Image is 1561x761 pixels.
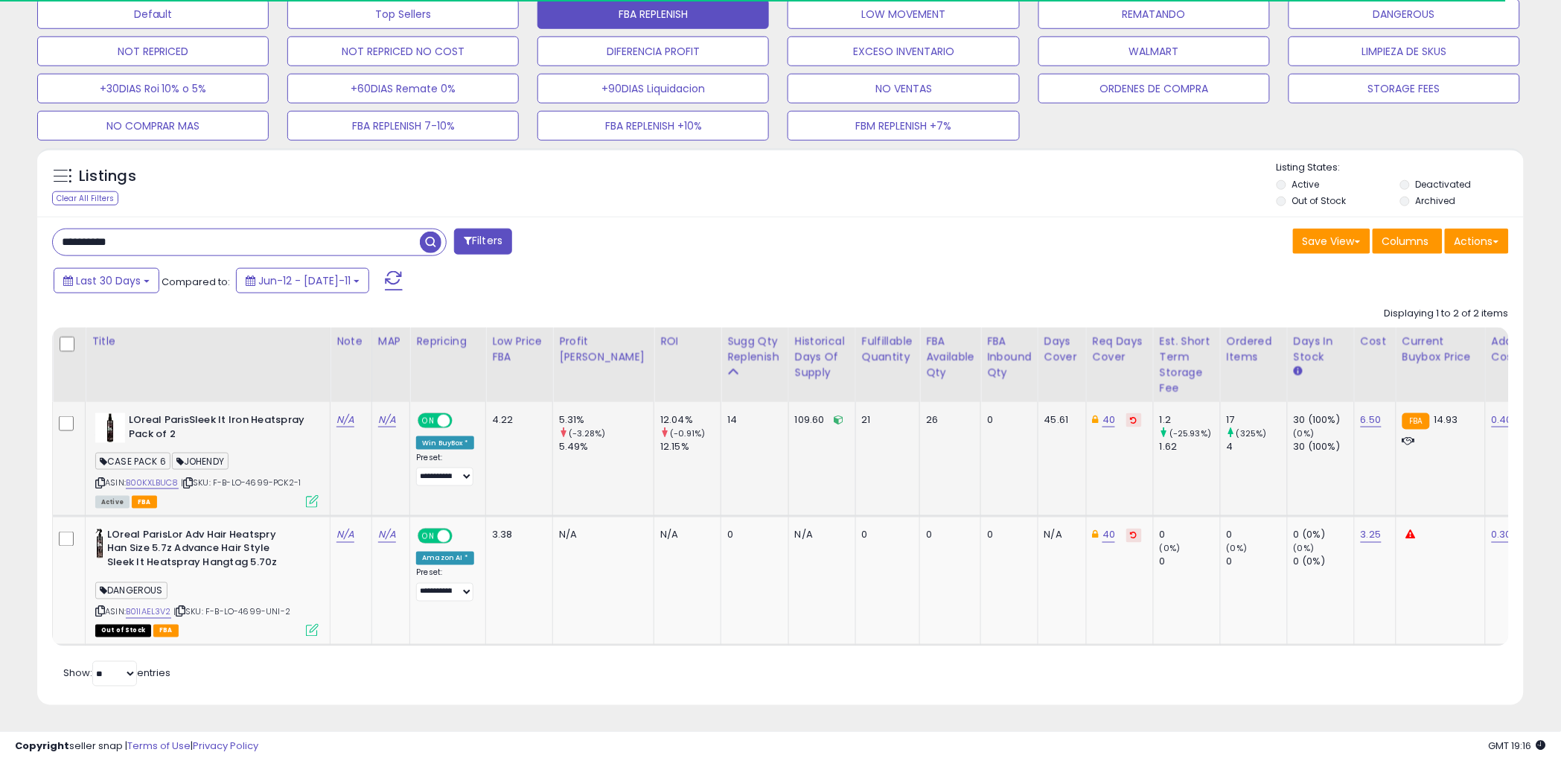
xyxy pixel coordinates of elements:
[1416,178,1472,191] label: Deactivated
[788,36,1019,66] button: EXCESO INVENTARIO
[1361,334,1390,349] div: Cost
[1294,334,1348,365] div: Days In Stock
[1445,229,1509,254] button: Actions
[1293,229,1370,254] button: Save View
[1492,413,1513,427] a: 0.40
[1227,334,1281,365] div: Ordered Items
[1492,334,1546,365] div: Additional Cost
[95,582,167,599] span: DANGEROUS
[660,529,709,542] div: N/A
[492,334,546,365] div: Low Price FBA
[181,477,301,488] span: | SKU: F-B-LO-4699-PCK2-1
[1361,413,1382,427] a: 6.50
[987,334,1032,380] div: FBA inbound Qty
[1294,529,1354,542] div: 0 (0%)
[727,529,777,542] div: 0
[92,334,324,349] div: Title
[1416,194,1456,207] label: Archived
[193,739,258,753] a: Privacy Policy
[537,36,769,66] button: DIFERENCIA PROFIT
[862,529,908,542] div: 0
[416,568,474,602] div: Preset:
[727,413,777,427] div: 14
[336,528,354,543] a: N/A
[1373,229,1443,254] button: Columns
[1044,334,1080,365] div: Days Cover
[416,436,474,450] div: Win BuyBox *
[1489,739,1546,753] span: 2025-08-11 19:16 GMT
[1294,543,1315,555] small: (0%)
[1160,555,1220,569] div: 0
[795,413,844,427] div: 109.60
[559,334,648,365] div: Profit [PERSON_NAME]
[660,413,721,427] div: 12.04%
[1102,413,1115,427] a: 40
[172,453,229,470] span: JOHENDY
[1277,161,1524,175] p: Listing States:
[419,529,438,542] span: ON
[126,477,179,489] a: B00KXLBUC8
[670,427,705,439] small: (-0.91%)
[37,111,269,141] button: NO COMPRAR MAS
[795,529,844,542] div: N/A
[1227,440,1287,453] div: 4
[1093,334,1147,365] div: Req Days Cover
[1294,440,1354,453] div: 30 (100%)
[1044,529,1075,542] div: N/A
[95,529,103,558] img: 41tgblZtk9L._SL40_.jpg
[79,166,136,187] h5: Listings
[15,739,69,753] strong: Copyright
[492,529,541,542] div: 3.38
[926,413,969,427] div: 26
[537,111,769,141] button: FBA REPLENISH +10%
[129,413,310,445] b: LOreal ParisSleek It Iron Heatspray Pack of 2
[559,440,654,453] div: 5.49%
[95,413,319,506] div: ASIN:
[1292,178,1320,191] label: Active
[1294,365,1303,378] small: Days In Stock.
[987,413,1027,427] div: 0
[416,552,474,565] div: Amazon AI *
[378,413,396,427] a: N/A
[1294,555,1354,569] div: 0 (0%)
[569,427,605,439] small: (-3.28%)
[95,625,151,637] span: All listings that are currently out of stock and unavailable for purchase on Amazon
[162,275,230,289] span: Compared to:
[1492,528,1513,543] a: 0.30
[153,625,179,637] span: FBA
[926,334,974,380] div: FBA Available Qty
[15,739,258,754] div: seller snap | |
[1038,74,1270,104] button: ORDENES DE COMPRA
[1160,529,1220,542] div: 0
[37,74,269,104] button: +30DIAS Roi 10% o 5%
[450,415,474,427] span: OFF
[660,334,715,349] div: ROI
[76,273,141,288] span: Last 30 Days
[1361,528,1382,543] a: 3.25
[126,606,171,619] a: B01IAEL3V2
[416,453,474,486] div: Preset:
[336,334,365,349] div: Note
[173,606,290,618] span: | SKU: F-B-LO-4699-UNI-2
[287,74,519,104] button: +60DIAS Remate 0%
[987,529,1027,542] div: 0
[1434,413,1458,427] span: 14.93
[287,36,519,66] button: NOT REPRICED NO COST
[258,273,351,288] span: Jun-12 - [DATE]-11
[1382,234,1429,249] span: Columns
[416,334,479,349] div: Repricing
[287,111,519,141] button: FBA REPLENISH 7-10%
[1289,36,1520,66] button: LIMPIEZA DE SKUS
[63,666,170,681] span: Show: entries
[1294,427,1315,439] small: (0%)
[419,415,438,427] span: ON
[1160,413,1220,427] div: 1.2
[336,413,354,427] a: N/A
[52,191,118,206] div: Clear All Filters
[1385,307,1509,321] div: Displaying 1 to 2 of 2 items
[1236,427,1267,439] small: (325%)
[1102,528,1115,543] a: 40
[1169,427,1211,439] small: (-25.93%)
[127,739,191,753] a: Terms of Use
[1227,413,1287,427] div: 17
